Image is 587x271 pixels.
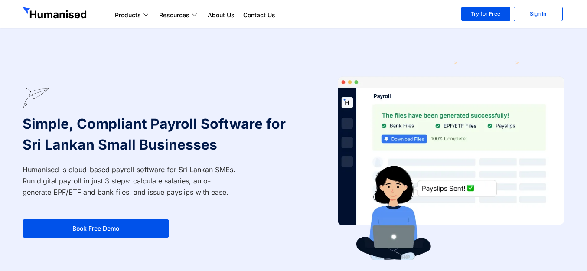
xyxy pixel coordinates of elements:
[23,164,236,198] p: Humanised is cloud-based payroll software for Sri Lankan SMEs. Run digital payroll in just 3 step...
[203,10,239,20] a: About Us
[514,7,563,21] a: Sign In
[155,10,203,20] a: Resources
[23,219,169,238] a: Book Free Demo
[239,10,280,20] a: Contact Us
[23,7,88,21] img: GetHumanised Logo
[23,114,289,155] h1: Simple, Compliant Payroll Software for Sri Lankan Small Businesses
[461,7,510,21] a: Try for Free
[111,10,155,20] a: Products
